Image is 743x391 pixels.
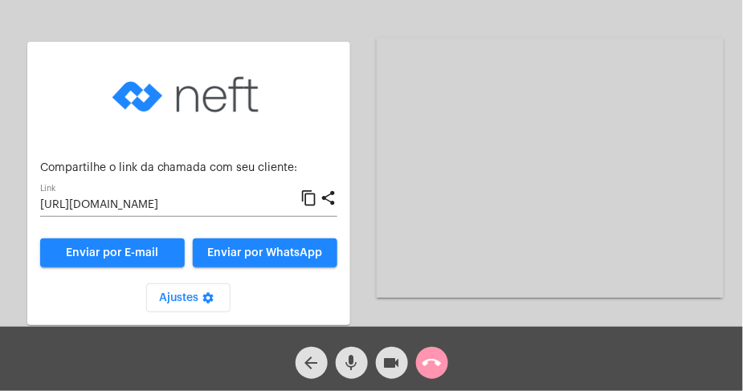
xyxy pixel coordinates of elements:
[40,162,337,174] p: Compartilhe o link da chamada com seu cliente:
[423,353,442,373] mat-icon: call_end
[66,247,158,259] span: Enviar por E-mail
[320,189,337,208] mat-icon: share
[146,283,231,312] button: Ajustes
[207,247,322,259] span: Enviar por WhatsApp
[382,353,402,373] mat-icon: videocam
[159,292,218,303] span: Ajustes
[198,291,218,311] mat-icon: settings
[301,189,318,208] mat-icon: content_copy
[108,55,269,135] img: logo-neft-novo-2.png
[193,238,337,267] button: Enviar por WhatsApp
[40,238,185,267] a: Enviar por E-mail
[302,353,321,373] mat-icon: arrow_back
[342,353,361,373] mat-icon: mic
